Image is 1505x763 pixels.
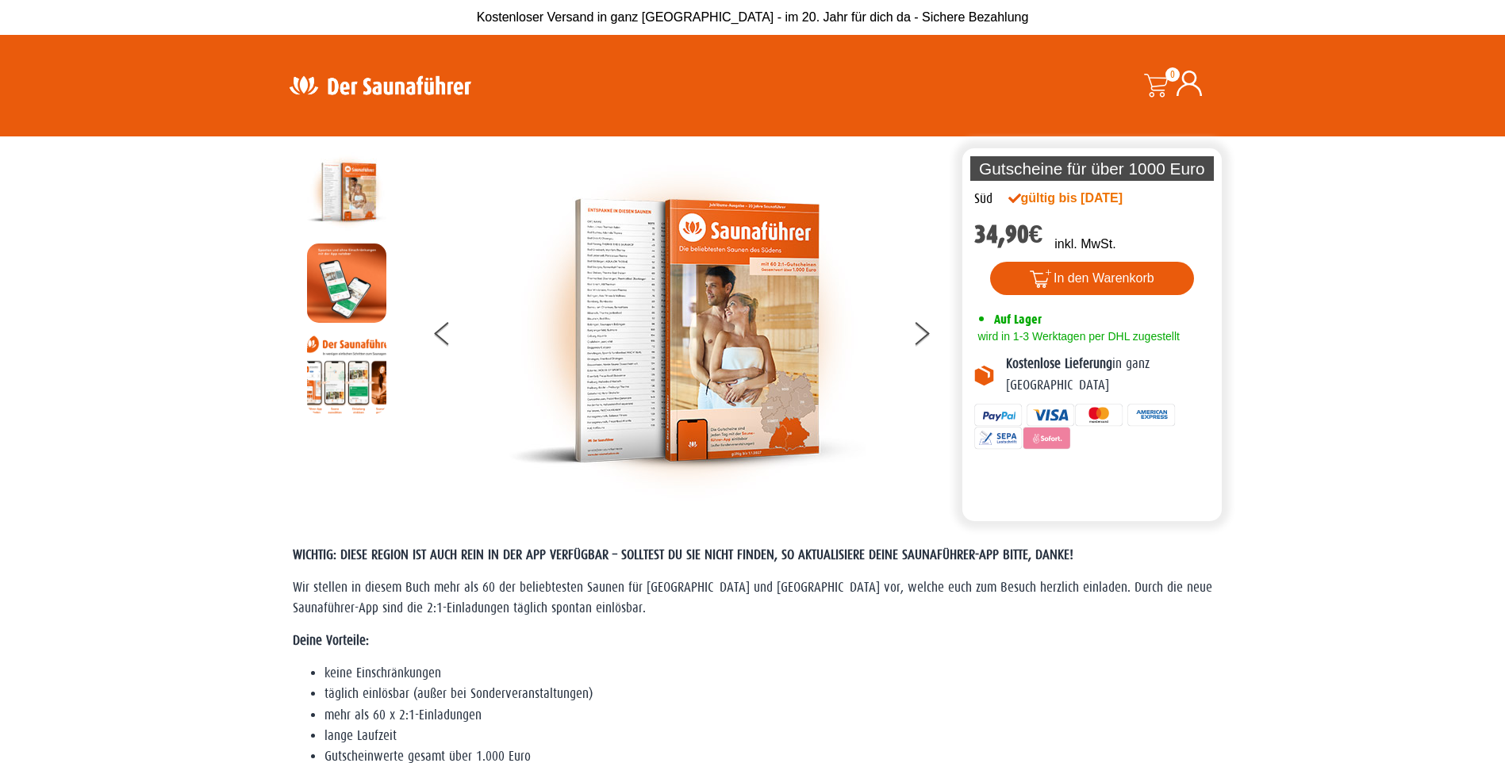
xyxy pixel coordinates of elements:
li: lange Laufzeit [324,726,1213,746]
span: Kostenloser Versand in ganz [GEOGRAPHIC_DATA] - im 20. Jahr für dich da - Sichere Bezahlung [477,10,1029,24]
strong: Deine Vorteile: [293,633,369,648]
img: Anleitung7tn [307,335,386,414]
li: mehr als 60 x 2:1-Einladungen [324,705,1213,726]
p: in ganz [GEOGRAPHIC_DATA] [1006,354,1211,396]
img: der-saunafuehrer-2025-sued [307,152,386,232]
button: In den Warenkorb [990,262,1194,295]
span: Auf Lager [994,312,1042,327]
div: Süd [974,189,992,209]
img: der-saunafuehrer-2025-sued [509,152,866,509]
bdi: 34,90 [974,220,1043,249]
p: Gutscheine für über 1000 Euro [970,156,1215,181]
span: wird in 1-3 Werktagen per DHL zugestellt [974,330,1180,343]
span: € [1029,220,1043,249]
div: gültig bis [DATE] [1008,189,1158,208]
li: täglich einlösbar (außer bei Sonderveranstaltungen) [324,684,1213,704]
span: 0 [1165,67,1180,82]
span: Wir stellen in diesem Buch mehr als 60 der beliebtesten Saunen für [GEOGRAPHIC_DATA] und [GEOGRAP... [293,580,1212,615]
b: Kostenlose Lieferung [1006,356,1112,371]
p: inkl. MwSt. [1054,235,1115,254]
li: keine Einschränkungen [324,663,1213,684]
img: MOCKUP-iPhone_regional [307,243,386,323]
span: WICHTIG: DIESE REGION IST AUCH REIN IN DER APP VERFÜGBAR – SOLLTEST DU SIE NICHT FINDEN, SO AKTUA... [293,547,1073,562]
